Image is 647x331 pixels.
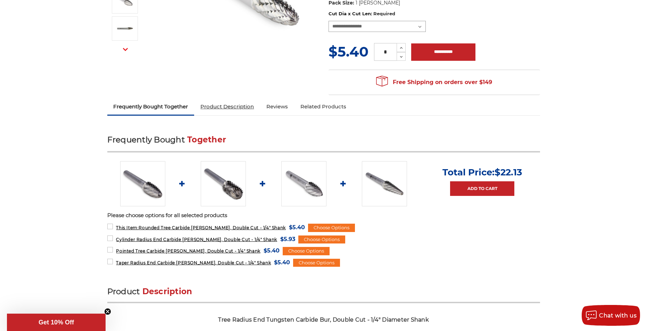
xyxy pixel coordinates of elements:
[107,99,194,114] a: Frequently Bought Together
[116,20,134,37] img: SF-3 rounded tree shape carbide burr 1/4" shank
[116,248,260,254] span: Pointed Tree Carbide [PERSON_NAME], Double Cut - 1/4" Shank
[117,42,134,57] button: Next
[376,75,492,89] span: Free Shipping on orders over $149
[442,167,522,178] p: Total Price:
[187,135,226,144] span: Together
[298,235,345,244] div: Choose Options
[104,308,111,315] button: Close teaser
[308,224,355,232] div: Choose Options
[283,247,330,255] div: Choose Options
[107,135,185,144] span: Frequently Bought
[116,237,277,242] span: Cylinder Radius End Carbide [PERSON_NAME], Double Cut - 1/4" Shank
[329,43,368,60] span: $5.40
[289,223,305,232] span: $5.40
[194,99,260,114] a: Product Description
[120,161,165,206] img: rounded tree shape carbide bur 1/4" shank
[274,258,290,267] span: $5.40
[116,225,285,230] span: Rounded Tree Carbide [PERSON_NAME], Double Cut - 1/4" Shank
[107,287,140,296] span: Product
[293,259,340,267] div: Choose Options
[599,312,637,319] span: Chat with us
[294,99,352,114] a: Related Products
[329,10,540,17] label: Cut Dia x Cut Len:
[218,316,429,323] span: Tree Radius End Tungsten Carbide Bur, Double Cut - 1/4" Diameter Shank
[373,11,395,16] small: Required
[107,212,540,220] p: Please choose options for all selected products
[264,246,280,255] span: $5.40
[582,305,640,326] button: Chat with us
[7,314,106,331] div: Get 10% OffClose teaser
[116,225,139,230] strong: This Item:
[142,287,192,296] span: Description
[260,99,294,114] a: Reviews
[116,260,271,265] span: Taper Radius End Carbide [PERSON_NAME], Double Cut - 1/4" Shank
[280,234,295,244] span: $5.93
[495,167,522,178] span: $22.13
[450,181,514,196] a: Add to Cart
[39,319,74,326] span: Get 10% Off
